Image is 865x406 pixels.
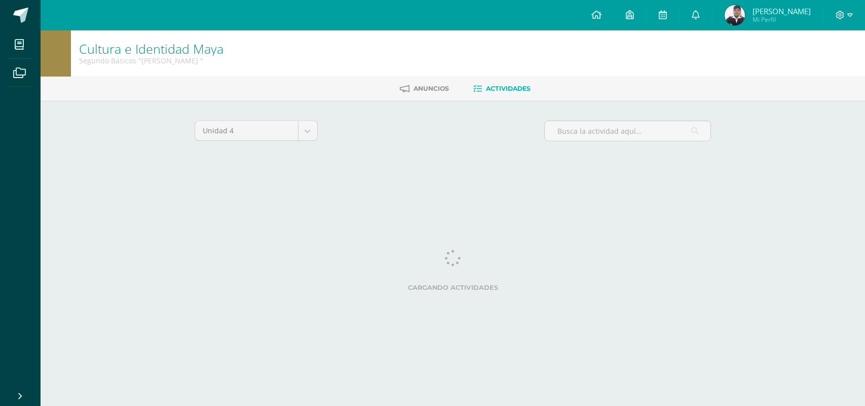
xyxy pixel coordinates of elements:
[753,15,811,24] span: Mi Perfil
[79,42,223,56] h1: Cultura e Identidad Maya
[400,81,449,97] a: Anuncios
[195,121,317,140] a: Unidad 4
[195,284,711,291] label: Cargando actividades
[486,85,531,92] span: Actividades
[79,40,223,57] a: Cultura e Identidad Maya
[753,6,811,16] span: [PERSON_NAME]
[79,56,223,65] div: Segundo Básicos 'Miguel Angel '
[725,5,745,25] img: b58bb22e32d31e3ac1b96377781fcae5.png
[473,81,531,97] a: Actividades
[203,121,290,140] span: Unidad 4
[413,85,449,92] span: Anuncios
[545,121,710,141] input: Busca la actividad aquí...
